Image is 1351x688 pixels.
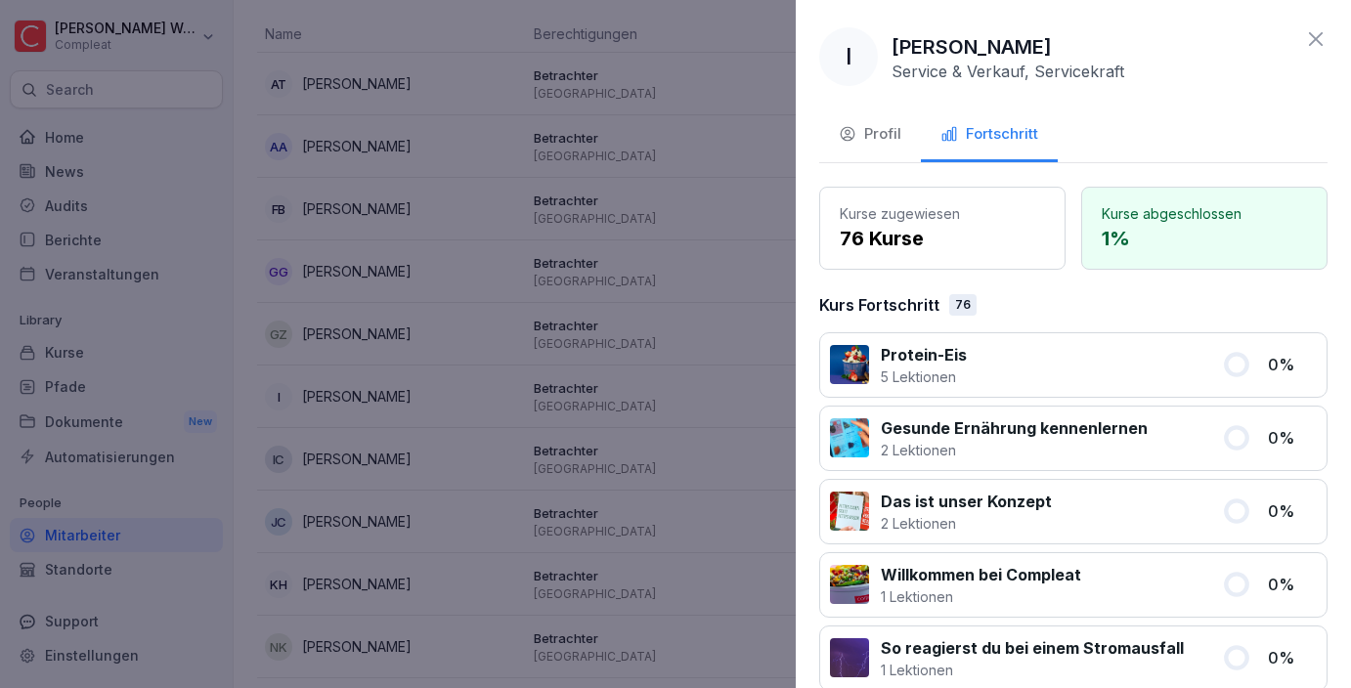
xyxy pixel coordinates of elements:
div: Profil [839,123,901,146]
div: Fortschritt [940,123,1038,146]
p: 0 % [1268,426,1317,450]
p: 2 Lektionen [881,513,1052,534]
p: Willkommen bei Compleat [881,563,1081,586]
p: 1 Lektionen [881,586,1081,607]
p: [PERSON_NAME] [892,32,1052,62]
p: 0 % [1268,646,1317,669]
p: 1 Lektionen [881,660,1184,680]
p: 2 Lektionen [881,440,1148,460]
p: Protein-Eis [881,343,967,366]
p: Kurse abgeschlossen [1102,203,1307,224]
p: So reagierst du bei einem Stromausfall [881,636,1184,660]
div: I [819,27,878,86]
p: Das ist unser Konzept [881,490,1052,513]
p: Service & Verkauf, Servicekraft [892,62,1124,81]
p: 0 % [1268,353,1317,376]
p: Gesunde Ernährung kennenlernen [881,416,1148,440]
p: 0 % [1268,499,1317,523]
div: 76 [949,294,977,316]
button: Profil [819,109,921,162]
p: 5 Lektionen [881,366,967,387]
p: Kurs Fortschritt [819,293,939,317]
p: 1 % [1102,224,1307,253]
p: 0 % [1268,573,1317,596]
button: Fortschritt [921,109,1058,162]
p: Kurse zugewiesen [840,203,1045,224]
p: 76 Kurse [840,224,1045,253]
